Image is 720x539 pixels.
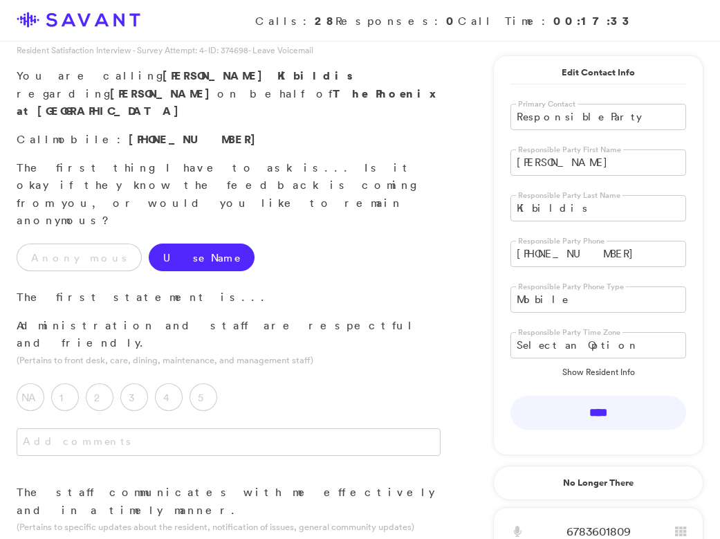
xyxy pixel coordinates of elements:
[17,484,441,519] p: The staff communicates with me effectively and in a timely manner.
[17,159,441,230] p: The first thing I have to ask is... Is it okay if they know the feedback is coming from you, or w...
[163,68,270,83] span: [PERSON_NAME]
[516,282,626,292] label: Responsible Party Phone Type
[493,466,703,500] a: No Longer There
[17,244,142,271] label: Anonymous
[17,131,441,149] p: Call :
[516,236,607,246] label: Responsible Party Phone
[277,68,353,83] span: Kibildis
[155,383,183,411] label: 4
[204,44,248,56] span: - ID: 374698
[17,317,441,352] p: Administration and staff are respectful and friendly.
[17,383,44,411] label: NA
[516,99,578,109] label: Primary Contact
[17,354,441,367] p: (Pertains to front desk, care, dining, maintenance, and management staff)
[446,13,458,28] strong: 0
[120,383,148,411] label: 3
[149,244,255,271] label: Use Name
[17,67,441,120] p: You are calling regarding on behalf of
[17,289,441,307] p: The first statement is...
[516,145,623,155] label: Responsible Party First Name
[86,383,113,411] label: 2
[110,86,217,101] strong: [PERSON_NAME]
[315,13,335,28] strong: 28
[51,383,79,411] label: 1
[553,13,634,28] strong: 00:17:33
[517,333,662,358] span: Select an Option
[517,104,662,129] span: Responsible Party
[190,383,217,411] label: 5
[53,132,117,146] span: mobile
[510,62,686,84] a: Edit Contact Info
[517,287,662,312] span: Mobile
[17,520,441,533] p: (Pertains to specific updates about the resident, notification of issues, general community updates)
[17,44,313,56] span: Resident Satisfaction Interview - Survey Attempt: 4 - Leave Voicemail
[516,327,622,338] label: Responsible Party Time Zone
[516,190,622,201] label: Responsible Party Last Name
[129,131,263,147] span: [PHONE_NUMBER]
[562,366,635,378] a: Show Resident Info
